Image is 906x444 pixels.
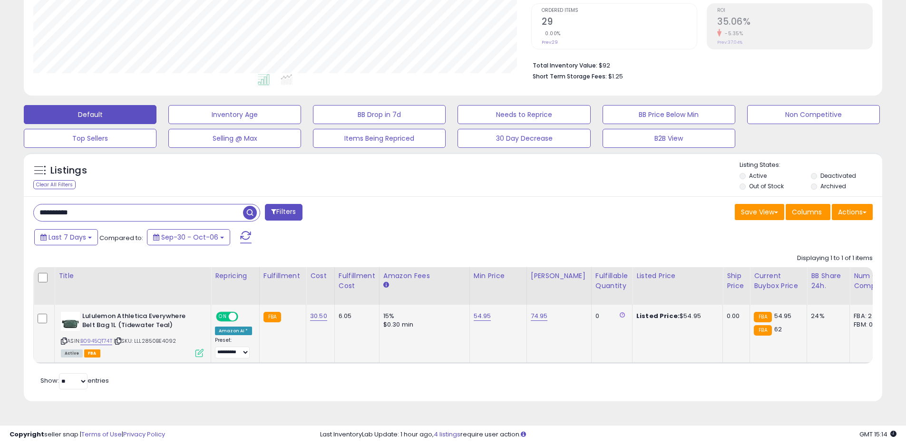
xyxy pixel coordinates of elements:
small: Amazon Fees. [383,281,389,290]
span: Columns [792,207,822,217]
span: 54.95 [774,311,792,320]
div: 24% [811,312,842,320]
h5: Listings [50,164,87,177]
button: BB Drop in 7d [313,105,446,124]
button: Inventory Age [168,105,301,124]
div: Title [58,271,207,281]
label: Deactivated [820,172,856,180]
div: Displaying 1 to 1 of 1 items [797,254,873,263]
small: 0.00% [542,30,561,37]
span: $1.25 [608,72,623,81]
div: Fulfillment [263,271,302,281]
span: Ordered Items [542,8,697,13]
small: FBA [754,312,771,322]
label: Archived [820,182,846,190]
div: BB Share 24h. [811,271,846,291]
div: Num of Comp. [854,271,888,291]
div: Current Buybox Price [754,271,803,291]
div: Cost [310,271,331,281]
button: Needs to Reprice [458,105,590,124]
div: ASIN: [61,312,204,356]
img: 21t59smEwyL._SL40_.jpg [61,312,80,331]
span: FBA [84,349,100,357]
small: Prev: 29 [542,39,558,45]
div: 6.05 [339,312,372,320]
button: Sep-30 - Oct-06 [147,229,230,245]
div: FBM: 0 [854,320,885,329]
button: BB Price Below Min [603,105,735,124]
div: Clear All Filters [33,180,76,189]
label: Out of Stock [749,182,784,190]
a: 30.50 [310,311,327,321]
span: Show: entries [40,376,109,385]
button: Top Sellers [24,129,156,148]
div: FBA: 2 [854,312,885,320]
div: Preset: [215,337,252,358]
li: $92 [533,59,866,70]
small: FBA [754,325,771,336]
a: B0945QT74T [80,337,112,345]
div: Repricing [215,271,255,281]
b: Lululemon Athletica Everywhere Belt Bag 1L (Tidewater Teal) [82,312,198,332]
button: Actions [832,204,873,220]
div: 0.00 [727,312,742,320]
span: OFF [237,313,252,321]
div: Fulfillment Cost [339,271,375,291]
span: All listings currently available for purchase on Amazon [61,349,83,357]
span: Compared to: [99,233,143,242]
div: Listed Price [636,271,719,281]
a: 74.95 [531,311,548,321]
span: 62 [774,325,782,334]
button: Default [24,105,156,124]
button: Non Competitive [747,105,880,124]
span: Last 7 Days [49,232,86,242]
small: Prev: 37.04% [717,39,742,45]
small: FBA [263,312,281,322]
div: $54.95 [636,312,715,320]
button: 30 Day Decrease [458,129,590,148]
span: | SKU: LLL2850BE4092 [114,337,176,345]
button: Selling @ Max [168,129,301,148]
strong: Copyright [10,430,44,439]
div: 0 [595,312,625,320]
div: Last InventoryLab Update: 1 hour ago, require user action. [320,430,896,439]
small: -5.35% [721,30,743,37]
div: $0.30 min [383,320,462,329]
button: Save View [735,204,784,220]
a: Terms of Use [81,430,122,439]
label: Active [749,172,767,180]
h2: 29 [542,16,697,29]
h2: 35.06% [717,16,872,29]
span: ON [217,313,229,321]
a: Privacy Policy [123,430,165,439]
span: Sep-30 - Oct-06 [161,232,218,242]
button: Items Being Repriced [313,129,446,148]
p: Listing States: [740,161,882,170]
div: Ship Price [727,271,746,291]
div: [PERSON_NAME] [531,271,587,281]
button: Columns [786,204,830,220]
div: Min Price [474,271,523,281]
b: Short Term Storage Fees: [533,72,607,80]
div: seller snap | | [10,430,165,439]
a: 54.95 [474,311,491,321]
button: Filters [265,204,302,221]
span: ROI [717,8,872,13]
b: Total Inventory Value: [533,61,597,69]
b: Listed Price: [636,311,680,320]
div: Amazon AI * [215,327,252,335]
div: 15% [383,312,462,320]
span: 2025-10-14 15:14 GMT [859,430,896,439]
button: Last 7 Days [34,229,98,245]
div: Fulfillable Quantity [595,271,628,291]
a: 4 listings [434,430,460,439]
button: B2B View [603,129,735,148]
div: Amazon Fees [383,271,466,281]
